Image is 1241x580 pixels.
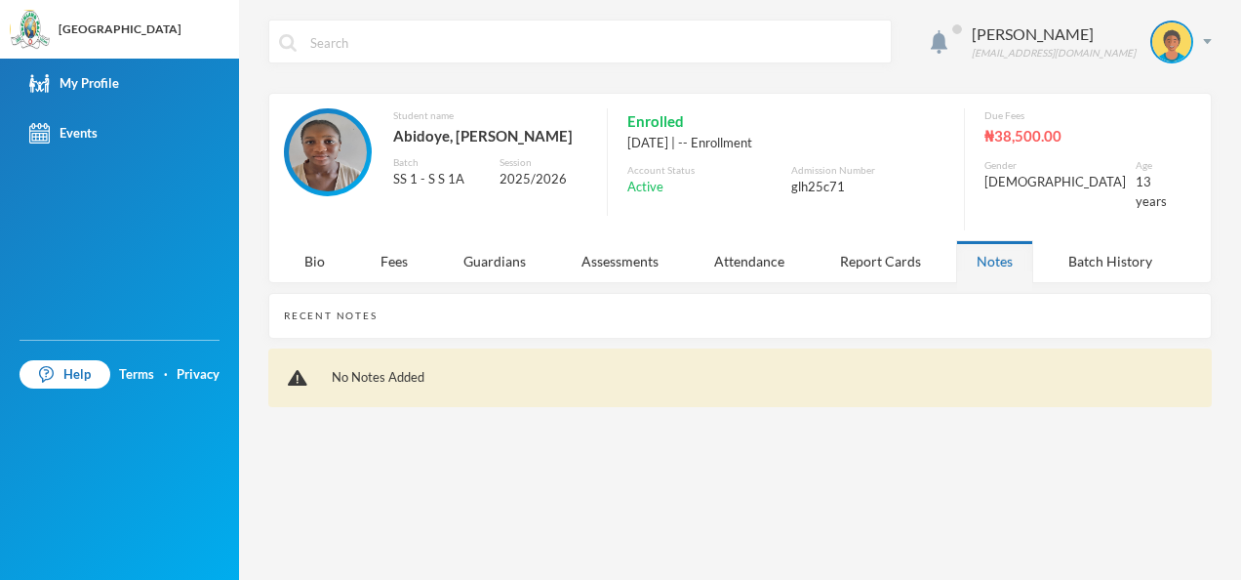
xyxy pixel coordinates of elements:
div: Due Fees [984,108,1167,123]
div: Admission Number [791,163,944,178]
div: Assessments [561,240,679,282]
span: Enrolled [627,108,684,134]
div: Gender [984,158,1126,173]
div: [DEMOGRAPHIC_DATA] [984,173,1126,192]
div: ₦38,500.00 [984,123,1167,148]
div: No Notes Added [322,368,1192,388]
img: search [279,34,297,52]
img: STUDENT [289,113,367,191]
div: Fees [360,240,428,282]
div: Session [500,155,587,170]
div: [PERSON_NAME] [972,22,1136,46]
a: Terms [119,365,154,385]
img: STUDENT [1152,22,1191,62]
div: 2025/2026 [500,170,587,189]
img: ! [288,370,307,387]
div: My Profile [29,73,119,94]
div: Notes [956,240,1033,282]
img: logo [11,11,50,50]
div: Events [29,123,98,144]
div: Age [1136,158,1167,173]
div: glh25c71 [791,178,944,197]
div: · [164,365,168,385]
div: Attendance [694,240,805,282]
div: Batch History [1048,240,1173,282]
input: Search [308,21,881,64]
div: Bio [284,240,345,282]
a: Help [20,360,110,390]
div: Student name [393,108,587,123]
a: Privacy [177,365,220,385]
div: Account Status [627,163,781,178]
div: Report Cards [820,240,941,282]
span: Active [627,178,663,197]
div: Batch [393,155,485,170]
div: Guardians [443,240,546,282]
div: SS 1 - S S 1A [393,170,485,189]
div: Recent Notes [284,309,378,323]
div: 13 years [1136,173,1167,211]
div: Abidoye, [PERSON_NAME] [393,123,587,148]
div: [DATE] | -- Enrollment [627,134,944,153]
div: [GEOGRAPHIC_DATA] [59,21,181,38]
div: [EMAIL_ADDRESS][DOMAIN_NAME] [972,46,1136,61]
